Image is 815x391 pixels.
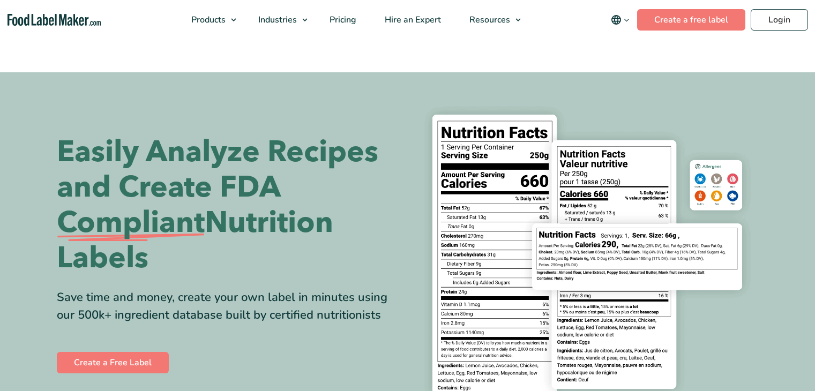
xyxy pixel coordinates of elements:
a: Create a free label [637,9,745,31]
span: Compliant [57,205,205,240]
span: Products [188,14,227,26]
a: Login [751,9,808,31]
a: Create a Free Label [57,352,169,373]
h1: Easily Analyze Recipes and Create FDA Nutrition Labels [57,134,400,276]
div: Save time and money, create your own label in minutes using our 500k+ ingredient database built b... [57,289,400,324]
span: Hire an Expert [382,14,442,26]
span: Resources [466,14,511,26]
span: Industries [255,14,298,26]
span: Pricing [326,14,357,26]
